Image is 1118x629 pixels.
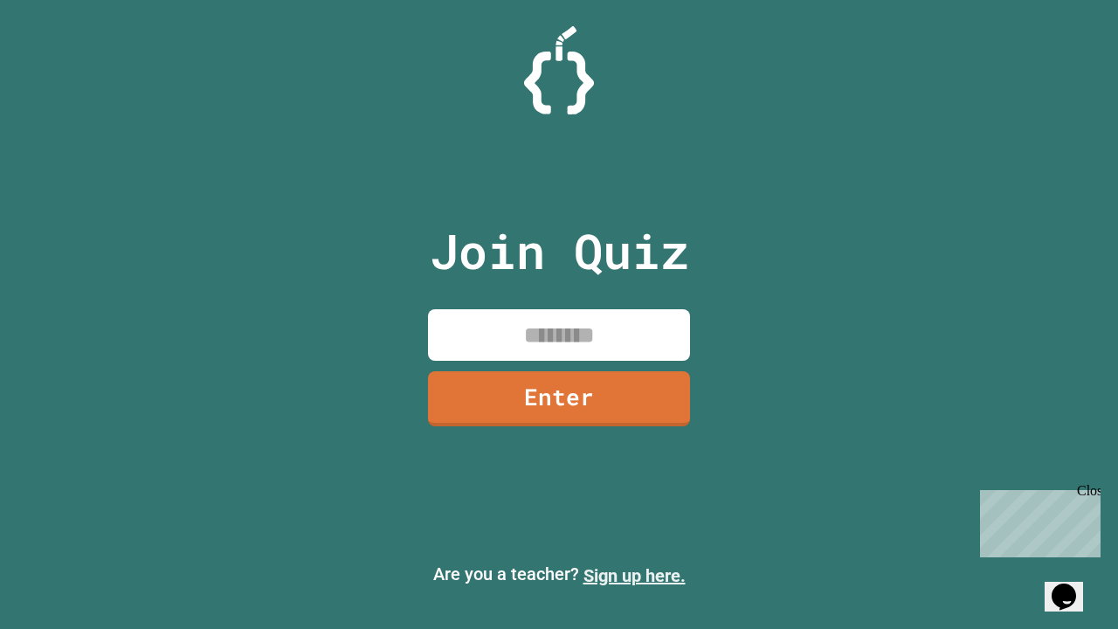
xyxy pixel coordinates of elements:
p: Join Quiz [430,215,689,287]
p: Are you a teacher? [14,561,1104,589]
div: Chat with us now!Close [7,7,121,111]
iframe: chat widget [973,483,1101,557]
a: Sign up here. [583,565,686,586]
img: Logo.svg [524,26,594,114]
iframe: chat widget [1045,559,1101,612]
a: Enter [428,371,690,426]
